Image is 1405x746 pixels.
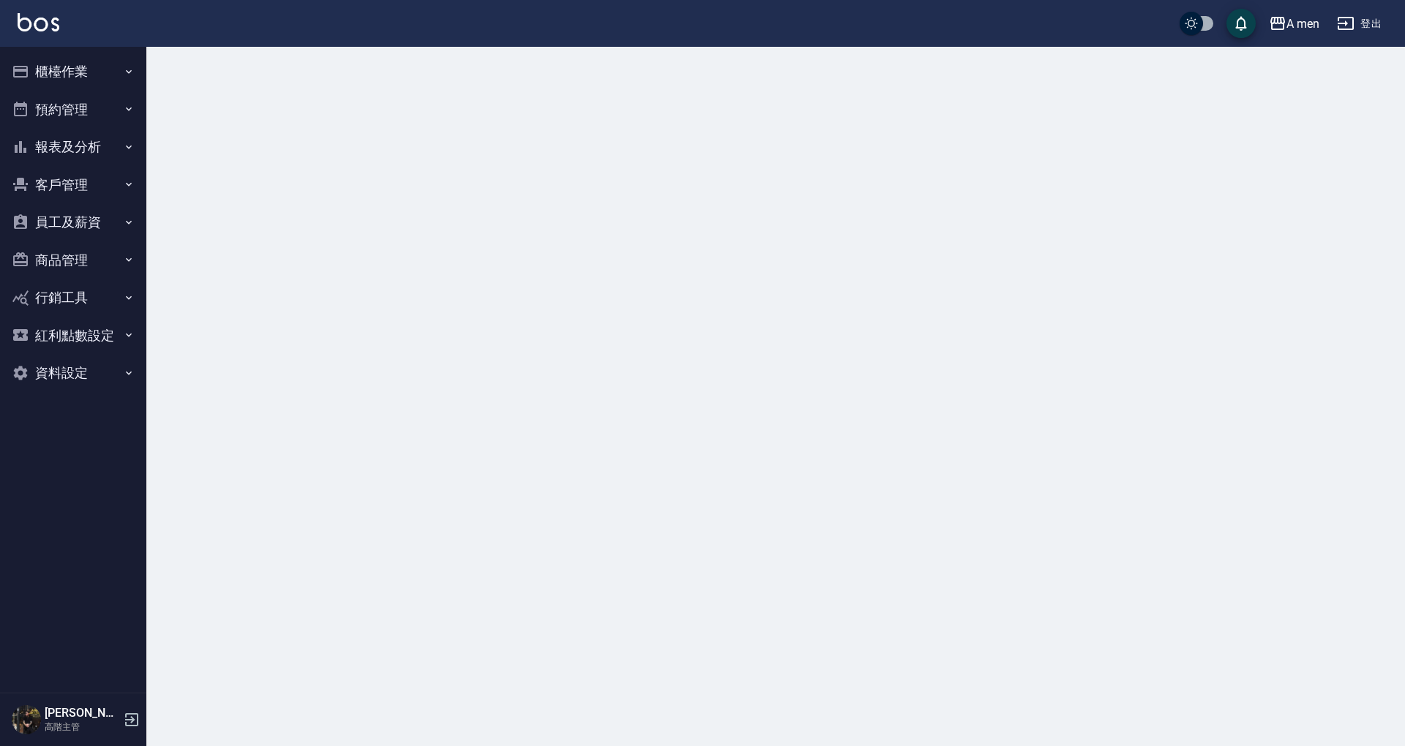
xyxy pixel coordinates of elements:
button: 行銷工具 [6,279,140,317]
h5: [PERSON_NAME] [45,706,119,720]
button: 報表及分析 [6,128,140,166]
button: 櫃檯作業 [6,53,140,91]
p: 高階主管 [45,720,119,734]
button: A men [1263,9,1325,39]
button: save [1226,9,1256,38]
button: 員工及薪資 [6,203,140,241]
img: Person [12,705,41,734]
button: 資料設定 [6,354,140,392]
button: 客戶管理 [6,166,140,204]
button: 登出 [1331,10,1387,37]
button: 紅利點數設定 [6,317,140,355]
button: 預約管理 [6,91,140,129]
button: 商品管理 [6,241,140,279]
div: A men [1286,15,1319,33]
img: Logo [18,13,59,31]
